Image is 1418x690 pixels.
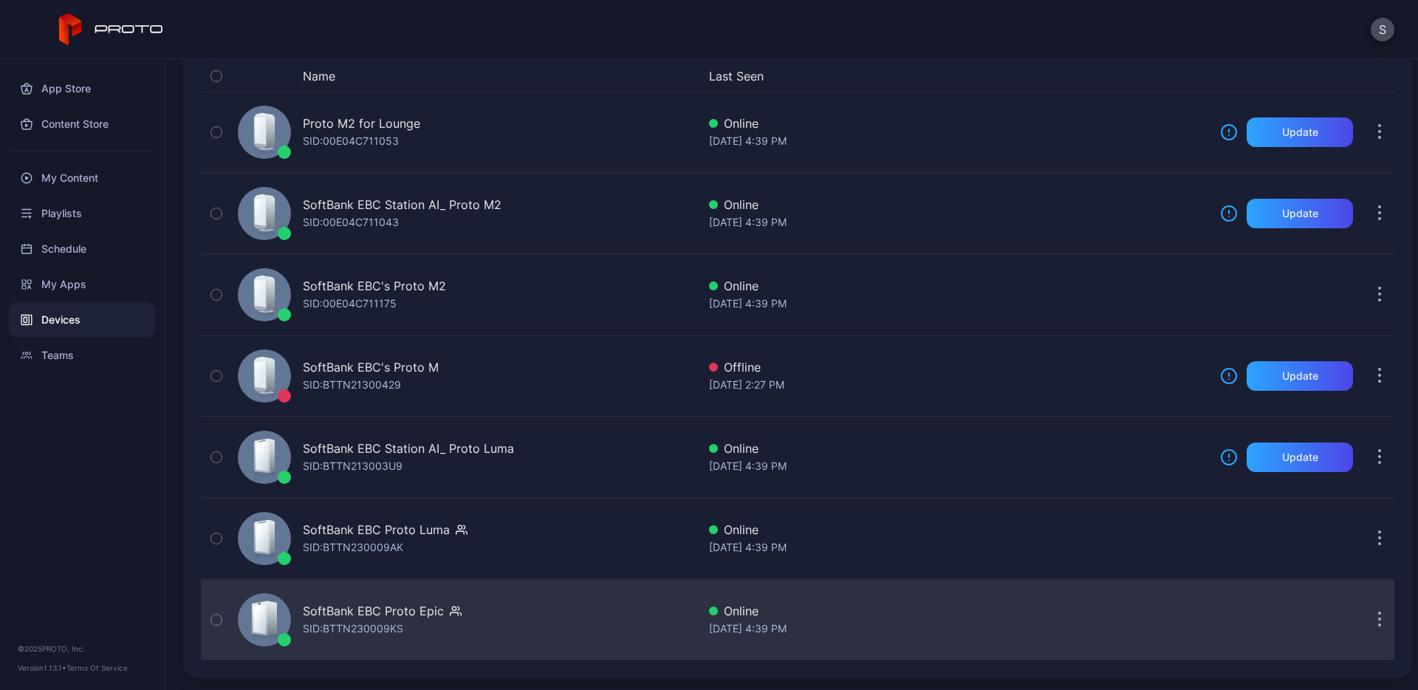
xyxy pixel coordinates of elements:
div: SID: BTTN21300429 [303,376,401,394]
button: Name [303,67,335,85]
a: App Store [9,71,156,106]
a: Schedule [9,231,156,267]
div: SoftBank EBC's Proto M2 [303,277,446,295]
div: SoftBank EBC Proto Luma [303,521,450,539]
div: Online [709,602,1208,620]
div: Online [709,115,1208,132]
a: Terms Of Service [66,663,128,672]
div: SID: BTTN230009KS [303,620,403,638]
div: [DATE] 4:39 PM [709,214,1208,231]
div: SoftBank EBC Station AI_ Proto Luma [303,440,514,457]
div: [DATE] 2:27 PM [709,376,1208,394]
div: [DATE] 4:39 PM [709,295,1208,312]
div: SID: BTTN213003U9 [303,457,403,475]
div: Online [709,440,1208,457]
div: Options [1365,67,1394,85]
a: My Content [9,160,156,196]
button: S [1371,18,1394,41]
a: Content Store [9,106,156,142]
div: [DATE] 4:39 PM [709,132,1208,150]
button: Last Seen [709,67,1202,85]
div: Update Device [1214,67,1347,85]
a: Playlists [9,196,156,231]
button: Update [1247,199,1353,228]
button: Update [1247,361,1353,391]
button: Update [1247,443,1353,472]
div: [DATE] 4:39 PM [709,457,1208,475]
div: Update [1282,126,1318,138]
div: SID: 00E04C711043 [303,214,399,231]
span: Version 1.13.1 • [18,663,66,672]
div: SoftBank EBC Proto Epic [303,602,444,620]
div: SID: BTTN230009AK [303,539,403,556]
div: © 2025 PROTO, Inc. [18,643,147,655]
a: Devices [9,302,156,338]
div: Update [1282,451,1318,463]
div: SID: 00E04C711053 [303,132,399,150]
div: Online [709,196,1208,214]
a: My Apps [9,267,156,302]
button: Update [1247,117,1353,147]
div: SoftBank EBC's Proto M [303,358,439,376]
div: [DATE] 4:39 PM [709,539,1208,556]
a: Teams [9,338,156,373]
div: Offline [709,358,1208,376]
div: Update [1282,370,1318,382]
div: SID: 00E04C711175 [303,295,397,312]
div: Online [709,521,1208,539]
div: Proto M2 for Lounge [303,115,420,132]
div: SoftBank EBC Station AI_ Proto M2 [303,196,501,214]
div: Online [709,277,1208,295]
div: Update [1282,208,1318,219]
div: [DATE] 4:39 PM [709,620,1208,638]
